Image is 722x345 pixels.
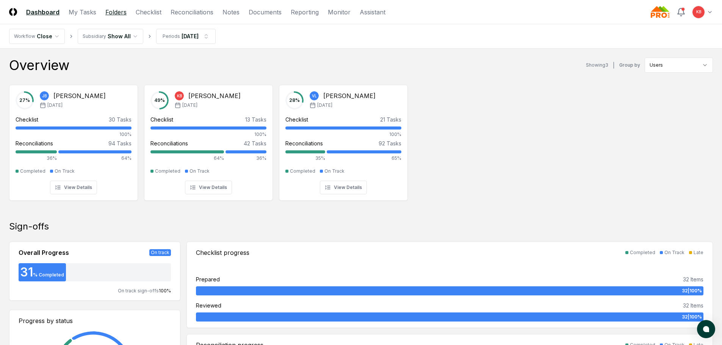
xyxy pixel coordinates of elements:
[320,181,367,194] button: View Details
[285,139,323,147] div: Reconciliations
[190,168,210,175] div: On Track
[42,93,47,99] span: JB
[9,79,138,201] a: 27%JB[PERSON_NAME][DATE]Checklist30 Tasks100%Reconciliations94 Tasks36%64%CompletedOn TrackView D...
[155,168,180,175] div: Completed
[697,320,715,338] button: atlas-launcher
[159,288,171,293] span: 100 %
[105,8,127,17] a: Folders
[83,33,106,40] div: Subsidiary
[285,116,308,123] div: Checklist
[19,248,69,257] div: Overall Progress
[222,8,240,17] a: Notes
[156,29,216,44] button: Periods[DATE]
[109,116,132,123] div: 30 Tasks
[33,272,64,278] div: % Completed
[150,116,173,123] div: Checklist
[196,301,221,309] div: Reviewed
[182,102,197,109] span: [DATE]
[16,155,57,162] div: 36%
[9,8,17,16] img: Logo
[630,249,655,256] div: Completed
[379,139,401,147] div: 92 Tasks
[149,249,171,256] div: On track
[619,63,640,67] label: Group by
[196,275,220,283] div: Prepared
[683,301,703,309] div: 32 Items
[291,8,319,17] a: Reporting
[171,8,213,17] a: Reconciliations
[360,8,385,17] a: Assistant
[163,33,180,40] div: Periods
[9,220,713,233] div: Sign-offs
[586,62,608,69] div: Showing 3
[328,8,351,17] a: Monitor
[9,29,216,44] nav: breadcrumb
[317,102,332,109] span: [DATE]
[136,8,161,17] a: Checklist
[182,32,199,40] div: [DATE]
[613,61,615,69] div: |
[69,8,96,17] a: My Tasks
[150,131,266,138] div: 100%
[186,242,713,328] a: Checklist progressCompletedOn TrackLatePrepared32 Items32|100%Reviewed32 Items32|100%
[696,9,701,15] span: KB
[324,168,345,175] div: On Track
[9,58,69,73] div: Overview
[188,91,241,100] div: [PERSON_NAME]
[285,131,401,138] div: 100%
[53,91,106,100] div: [PERSON_NAME]
[196,248,249,257] div: Checklist progress
[664,249,684,256] div: On Track
[682,314,702,320] span: 32 | 100 %
[285,155,325,162] div: 35%
[694,249,703,256] div: Late
[14,33,35,40] div: Workflow
[185,181,232,194] button: View Details
[249,8,282,17] a: Documents
[26,8,60,17] a: Dashboard
[312,93,317,99] span: VL
[651,6,670,18] img: Probar logo
[118,288,159,293] span: On track sign-offs
[19,316,171,325] div: Progress by status
[692,5,705,19] button: KB
[144,79,273,201] a: 49%KB[PERSON_NAME][DATE]Checklist13 Tasks100%Reconciliations42 Tasks64%36%CompletedOn TrackView D...
[226,155,266,162] div: 36%
[327,155,401,162] div: 65%
[55,168,75,175] div: On Track
[245,116,266,123] div: 13 Tasks
[16,131,132,138] div: 100%
[150,139,188,147] div: Reconciliations
[244,139,266,147] div: 42 Tasks
[150,155,224,162] div: 64%
[16,116,38,123] div: Checklist
[683,275,703,283] div: 32 Items
[108,139,132,147] div: 94 Tasks
[279,79,408,201] a: 28%VL[PERSON_NAME][DATE]Checklist21 Tasks100%Reconciliations92 Tasks35%65%CompletedOn TrackView D...
[47,102,63,109] span: [DATE]
[50,181,97,194] button: View Details
[682,287,702,294] span: 32 | 100 %
[16,139,53,147] div: Reconciliations
[323,91,376,100] div: [PERSON_NAME]
[290,168,315,175] div: Completed
[19,266,33,278] div: 31
[58,155,132,162] div: 64%
[380,116,401,123] div: 21 Tasks
[20,168,45,175] div: Completed
[177,93,182,99] span: KB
